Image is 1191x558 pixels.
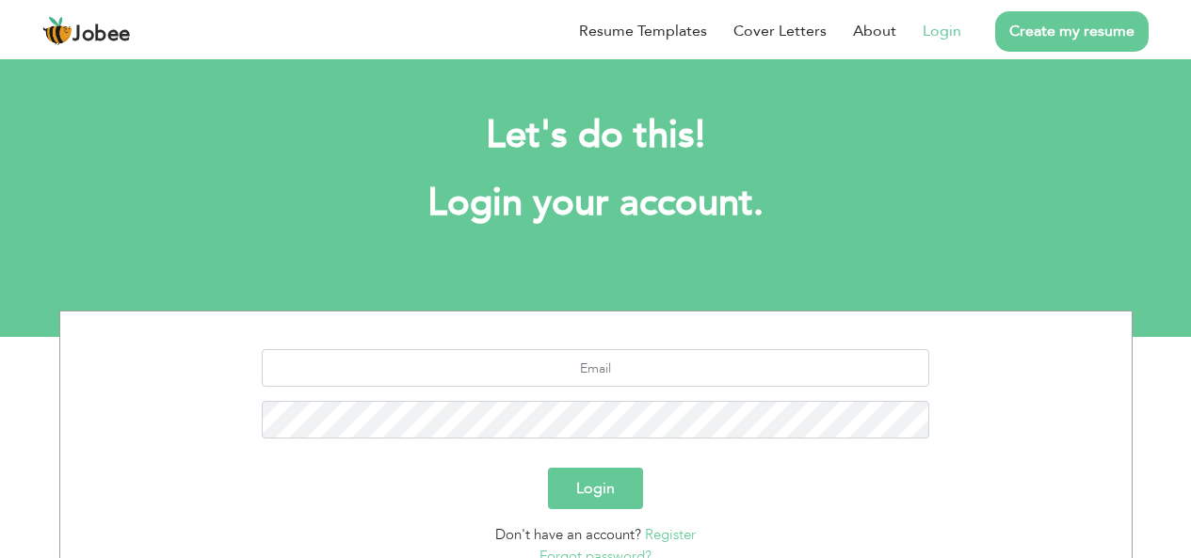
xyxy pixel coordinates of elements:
[42,16,72,46] img: jobee.io
[42,16,131,46] a: Jobee
[995,11,1149,52] a: Create my resume
[88,111,1104,160] h2: Let's do this!
[923,20,961,42] a: Login
[72,24,131,45] span: Jobee
[733,20,827,42] a: Cover Letters
[645,525,696,544] a: Register
[579,20,707,42] a: Resume Templates
[853,20,896,42] a: About
[495,525,641,544] span: Don't have an account?
[88,179,1104,228] h1: Login your account.
[548,468,643,509] button: Login
[262,349,929,387] input: Email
